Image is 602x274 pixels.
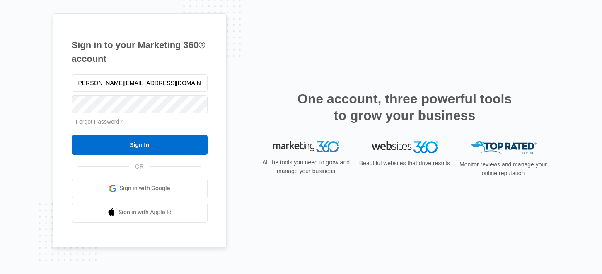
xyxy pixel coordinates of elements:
[72,179,208,198] a: Sign in with Google
[358,159,451,168] p: Beautiful websites that drive results
[457,160,550,178] p: Monitor reviews and manage your online reputation
[118,208,172,217] span: Sign in with Apple Id
[273,141,339,153] img: Marketing 360
[72,38,208,66] h1: Sign in to your Marketing 360® account
[72,203,208,223] a: Sign in with Apple Id
[129,162,150,171] span: OR
[72,74,208,92] input: Email
[295,91,515,124] h2: One account, three powerful tools to grow your business
[260,158,353,176] p: All the tools you need to grow and manage your business
[120,184,170,193] span: Sign in with Google
[470,141,537,155] img: Top Rated Local
[72,135,208,155] input: Sign In
[76,118,123,125] a: Forgot Password?
[372,141,438,153] img: Websites 360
